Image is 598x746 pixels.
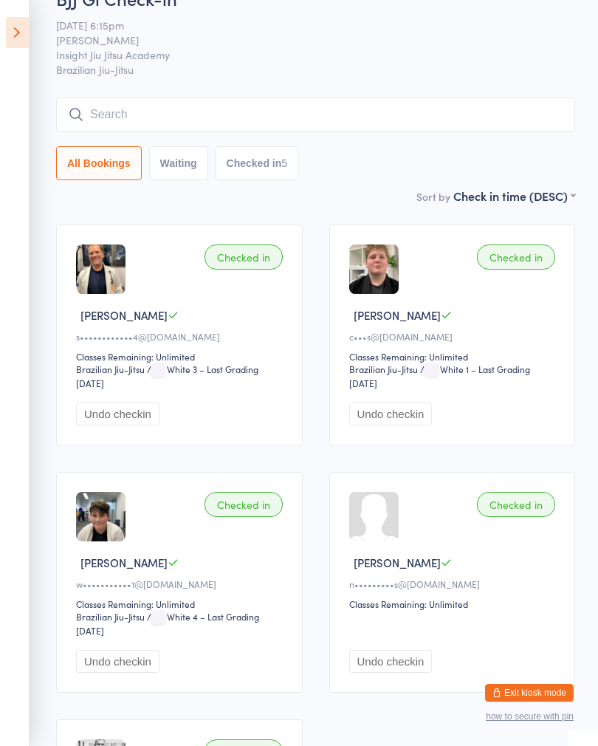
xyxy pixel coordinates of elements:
span: [PERSON_NAME] [354,307,441,323]
label: Sort by [416,189,450,204]
span: [PERSON_NAME] [56,32,552,47]
button: Waiting [149,146,208,180]
div: Classes Remaining: Unlimited [349,350,560,363]
div: n•••••••••s@[DOMAIN_NAME] [349,578,560,590]
button: Undo checkin [349,403,433,425]
button: Exit kiosk mode [485,684,574,702]
div: Classes Remaining: Unlimited [76,350,287,363]
div: Checked in [205,492,283,517]
button: Undo checkin [349,650,433,673]
span: Brazilian Jiu-Jitsu [56,62,575,77]
div: Brazilian Jiu-Jitsu [76,363,145,375]
div: Brazilian Jiu-Jitsu [76,610,145,623]
input: Search [56,97,575,131]
button: Undo checkin [76,650,159,673]
button: Checked in5 [216,146,299,180]
div: Classes Remaining: Unlimited [349,598,560,610]
button: Undo checkin [76,403,159,425]
div: w•••••••••••1@[DOMAIN_NAME] [76,578,287,590]
div: Brazilian Jiu-Jitsu [349,363,418,375]
div: Checked in [477,244,555,270]
span: [DATE] 6:15pm [56,18,552,32]
span: [PERSON_NAME] [80,307,168,323]
div: c•••s@[DOMAIN_NAME] [349,330,560,343]
span: [PERSON_NAME] [80,555,168,570]
div: Checked in [205,244,283,270]
div: Checked in [477,492,555,517]
span: [PERSON_NAME] [354,555,441,570]
span: Insight Jiu Jitsu Academy [56,47,552,62]
div: s••••••••••••4@[DOMAIN_NAME] [76,330,287,343]
img: image1730794153.png [76,244,126,294]
div: Classes Remaining: Unlimited [76,598,287,610]
button: All Bookings [56,146,142,180]
button: how to secure with pin [486,711,574,722]
img: image1722047006.png [76,492,126,541]
div: Check in time (DESC) [453,188,575,204]
div: 5 [281,157,287,169]
img: image1738138658.png [349,244,399,294]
